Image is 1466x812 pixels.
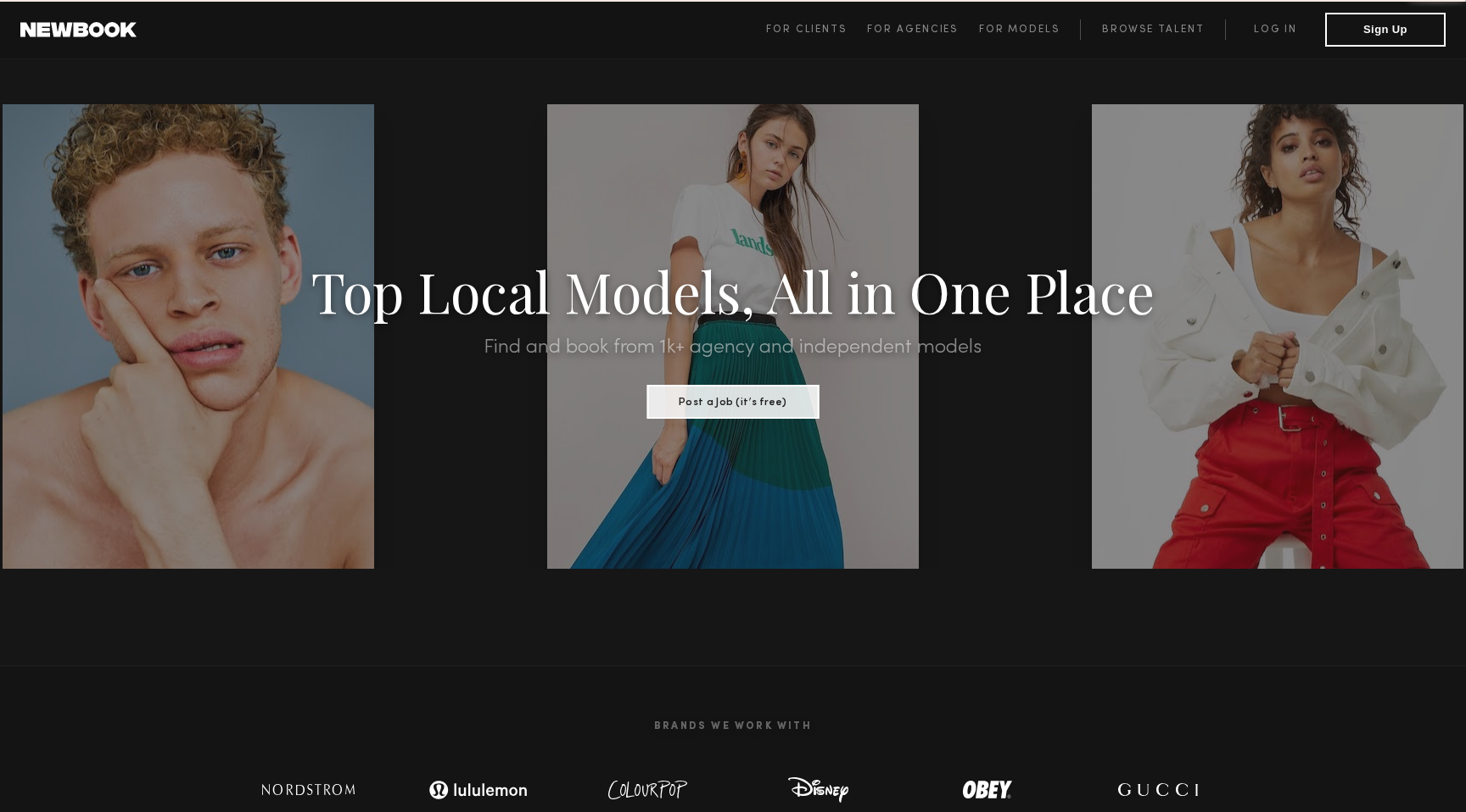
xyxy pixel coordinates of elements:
[593,773,703,807] img: logo-colour-pop.svg
[766,19,867,40] a: For Clients
[646,385,819,419] button: Post a Job (it’s free)
[646,391,819,409] a: Post a Job (it’s free)
[110,337,1357,358] h2: Find and book from 1k+ agency and independent models
[979,25,1060,35] span: For Models
[1225,19,1325,40] a: Log in
[979,19,1081,40] a: For Models
[763,773,873,807] img: logo-disney.svg
[1325,13,1446,47] button: Sign Up
[1102,773,1212,807] img: logo-gucci.svg
[249,773,368,807] img: logo-nordstrom.svg
[867,19,978,40] a: For Agencies
[110,264,1357,317] h1: Top Local Models, All in One Place
[1080,19,1225,40] a: Browse Talent
[224,700,1242,753] h2: Brands We Work With
[419,773,538,807] img: logo-lulu.svg
[867,25,958,35] span: For Agencies
[766,25,847,35] span: For Clients
[932,773,1043,807] img: logo-obey.svg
